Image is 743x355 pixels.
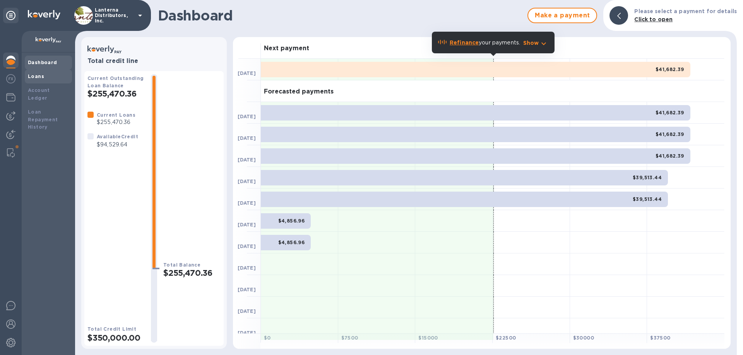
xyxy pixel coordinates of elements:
img: Foreign exchange [6,74,15,83]
b: [DATE] [238,70,256,76]
img: Wallets [6,93,15,102]
h3: Total credit line [87,58,221,65]
p: your payments. [450,39,520,47]
b: [DATE] [238,330,256,336]
b: Current Loans [97,112,135,118]
div: Unpin categories [3,8,19,23]
h3: Next payment [264,45,309,52]
b: Please select a payment for details [634,8,737,14]
b: $ 30000 [573,335,594,341]
b: Available Credit [97,134,138,139]
b: [DATE] [238,157,256,163]
b: Loan Repayment History [28,109,58,130]
b: Account Ledger [28,87,50,101]
b: $41,682.39 [656,153,684,159]
button: Make a payment [527,8,597,23]
b: [DATE] [238,222,256,228]
b: [DATE] [238,287,256,292]
b: [DATE] [238,243,256,249]
b: $41,682.39 [656,66,684,72]
p: Show [523,39,539,47]
b: [DATE] [238,178,256,184]
b: [DATE] [238,265,256,271]
h2: $255,470.36 [87,89,145,99]
b: Dashboard [28,59,57,65]
b: Total Credit Limit [87,326,136,332]
b: Total Balance [163,262,200,268]
h1: Dashboard [158,7,524,24]
b: [DATE] [238,200,256,206]
p: $94,529.64 [97,141,138,149]
b: Loans [28,73,44,79]
img: Logo [28,10,60,19]
b: $ 22500 [496,335,516,341]
b: $39,513.44 [633,175,662,180]
h3: Forecasted payments [264,88,334,95]
b: Click to open [634,16,673,22]
h2: $255,470.36 [163,268,221,278]
button: Show [523,39,548,47]
b: [DATE] [238,114,256,119]
b: $41,682.39 [656,110,684,116]
b: Current Outstanding Loan Balance [87,75,144,88]
b: $4,856.96 [278,218,305,224]
p: Lanterna Distributors, Inc. [95,7,134,24]
b: [DATE] [238,135,256,141]
b: [DATE] [238,308,256,314]
b: Refinance [450,39,479,46]
b: $ 37500 [650,335,670,341]
h2: $350,000.00 [87,333,145,343]
b: $4,856.96 [278,239,305,245]
b: $39,513.44 [633,196,662,202]
span: Make a payment [534,11,590,20]
p: $255,470.36 [97,118,135,126]
b: $41,682.39 [656,131,684,137]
